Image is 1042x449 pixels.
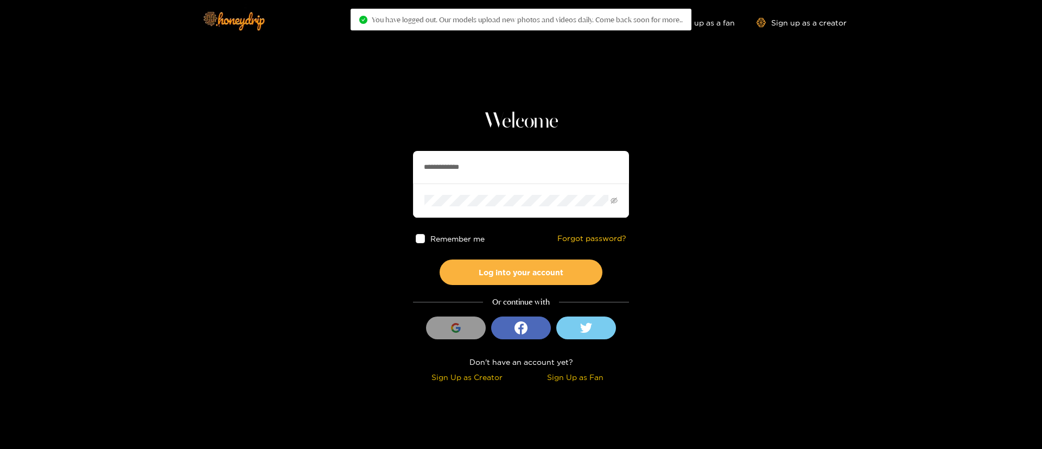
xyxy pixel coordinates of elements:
span: Remember me [430,235,485,243]
div: Don't have an account yet? [413,356,629,368]
a: Sign up as a creator [757,18,847,27]
a: Sign up as a fan [660,18,735,27]
div: Or continue with [413,296,629,308]
span: eye-invisible [611,197,618,204]
h1: Welcome [413,109,629,135]
button: Log into your account [440,260,602,285]
span: check-circle [359,16,367,24]
span: You have logged out. Our models upload new photos and videos daily. Come back soon for more.. [372,15,683,24]
div: Sign Up as Creator [416,371,518,383]
a: Forgot password? [557,234,626,243]
div: Sign Up as Fan [524,371,626,383]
